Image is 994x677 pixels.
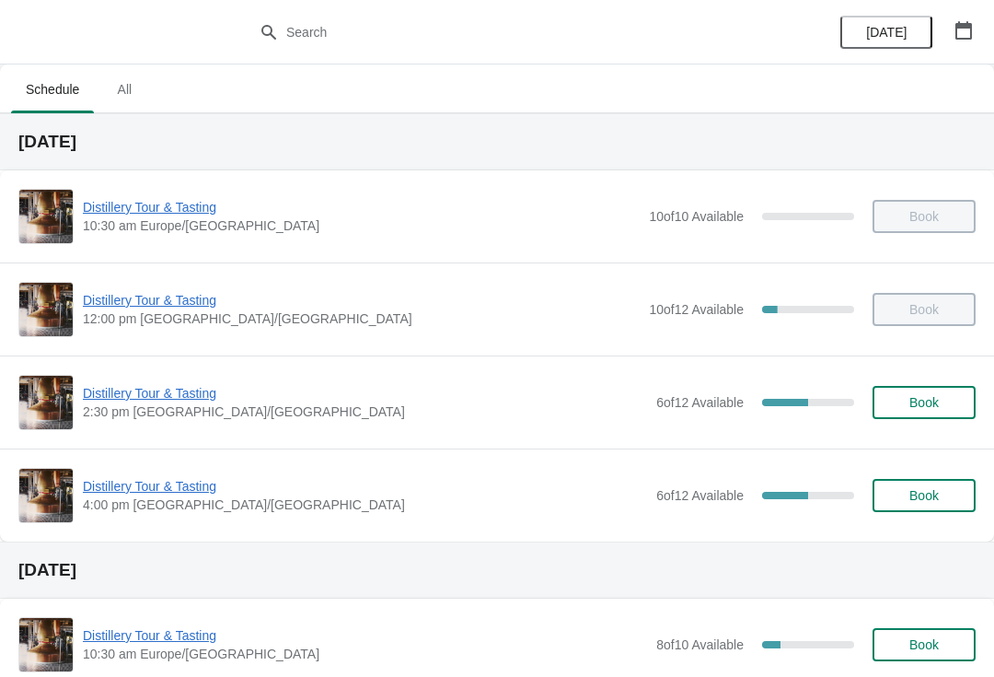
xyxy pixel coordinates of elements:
button: Book [873,479,976,512]
h2: [DATE] [18,561,976,579]
span: Distillery Tour & Tasting [83,291,640,309]
img: Distillery Tour & Tasting | | 2:30 pm Europe/London [19,376,73,429]
span: 8 of 10 Available [656,637,744,652]
span: All [101,73,147,106]
span: Book [909,488,939,503]
span: Book [909,637,939,652]
h2: [DATE] [18,133,976,151]
button: [DATE] [840,16,932,49]
span: 10 of 10 Available [649,209,744,224]
span: 6 of 12 Available [656,488,744,503]
span: 6 of 12 Available [656,395,744,410]
span: 10:30 am Europe/[GEOGRAPHIC_DATA] [83,645,647,663]
span: Distillery Tour & Tasting [83,626,647,645]
img: Distillery Tour & Tasting | | 12:00 pm Europe/London [19,283,73,336]
span: 10 of 12 Available [649,302,744,317]
input: Search [285,16,745,49]
span: Distillery Tour & Tasting [83,384,647,403]
span: [DATE] [866,25,907,40]
span: Distillery Tour & Tasting [83,198,640,216]
span: Book [909,395,939,410]
span: 2:30 pm [GEOGRAPHIC_DATA]/[GEOGRAPHIC_DATA] [83,403,647,421]
button: Book [873,386,976,419]
span: Distillery Tour & Tasting [83,477,647,496]
span: 10:30 am Europe/[GEOGRAPHIC_DATA] [83,216,640,235]
span: 12:00 pm [GEOGRAPHIC_DATA]/[GEOGRAPHIC_DATA] [83,309,640,328]
span: 4:00 pm [GEOGRAPHIC_DATA]/[GEOGRAPHIC_DATA] [83,496,647,514]
img: Distillery Tour & Tasting | | 10:30 am Europe/London [19,618,73,671]
span: Schedule [11,73,94,106]
img: Distillery Tour & Tasting | | 10:30 am Europe/London [19,190,73,243]
button: Book [873,628,976,661]
img: Distillery Tour & Tasting | | 4:00 pm Europe/London [19,469,73,522]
